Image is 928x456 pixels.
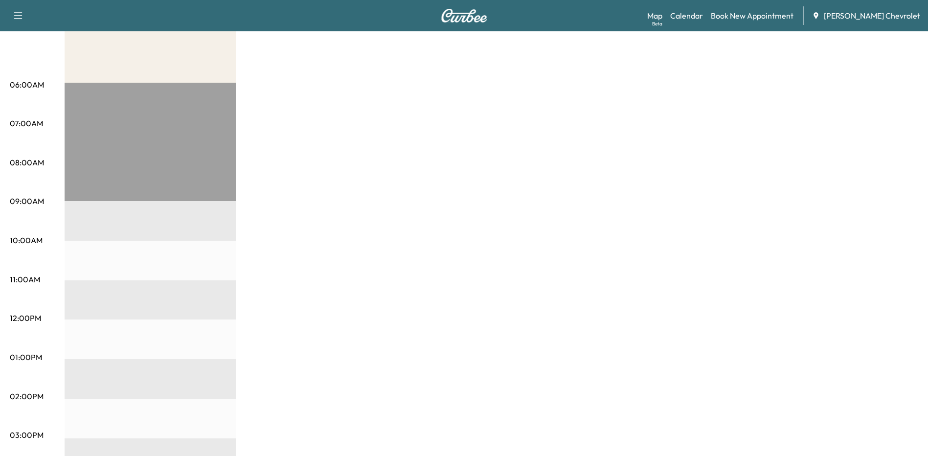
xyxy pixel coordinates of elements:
[647,10,662,22] a: MapBeta
[711,10,793,22] a: Book New Appointment
[10,429,44,441] p: 03:00PM
[10,390,44,402] p: 02:00PM
[652,20,662,27] div: Beta
[10,157,44,168] p: 08:00AM
[670,10,703,22] a: Calendar
[824,10,920,22] span: [PERSON_NAME] Chevrolet
[10,274,40,285] p: 11:00AM
[10,117,43,129] p: 07:00AM
[441,9,488,23] img: Curbee Logo
[10,195,44,207] p: 09:00AM
[10,351,42,363] p: 01:00PM
[10,79,44,91] p: 06:00AM
[10,312,41,324] p: 12:00PM
[10,234,43,246] p: 10:00AM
